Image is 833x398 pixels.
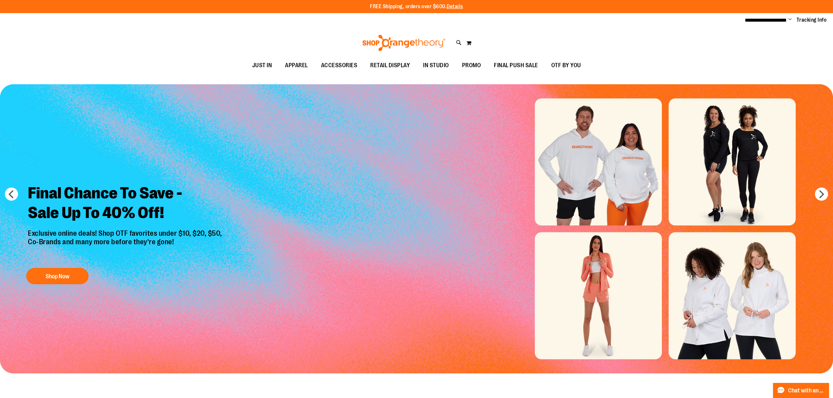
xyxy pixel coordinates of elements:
[5,188,18,201] button: prev
[252,58,272,73] span: JUST IN
[23,178,229,229] h2: Final Chance To Save - Sale Up To 40% Off!
[773,383,829,398] button: Chat with an Expert
[285,58,308,73] span: APPAREL
[494,58,538,73] span: FINAL PUSH SALE
[23,178,229,288] a: Final Chance To Save -Sale Up To 40% Off! Exclusive online deals! Shop OTF favorites under $10, $...
[370,58,410,73] span: RETAIL DISPLAY
[423,58,449,73] span: IN STUDIO
[321,58,357,73] span: ACCESSORIES
[788,17,792,23] button: Account menu
[788,388,825,394] span: Chat with an Expert
[23,229,229,261] p: Exclusive online deals! Shop OTF favorites under $10, $20, $50, Co-Brands and many more before th...
[462,58,481,73] span: PROMO
[361,35,446,51] img: Shop Orangetheory
[447,4,463,10] a: Details
[797,16,827,24] a: Tracking Info
[815,188,828,201] button: next
[370,3,463,10] p: FREE Shipping, orders over $600.
[26,268,89,284] button: Shop Now
[551,58,581,73] span: OTF BY YOU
